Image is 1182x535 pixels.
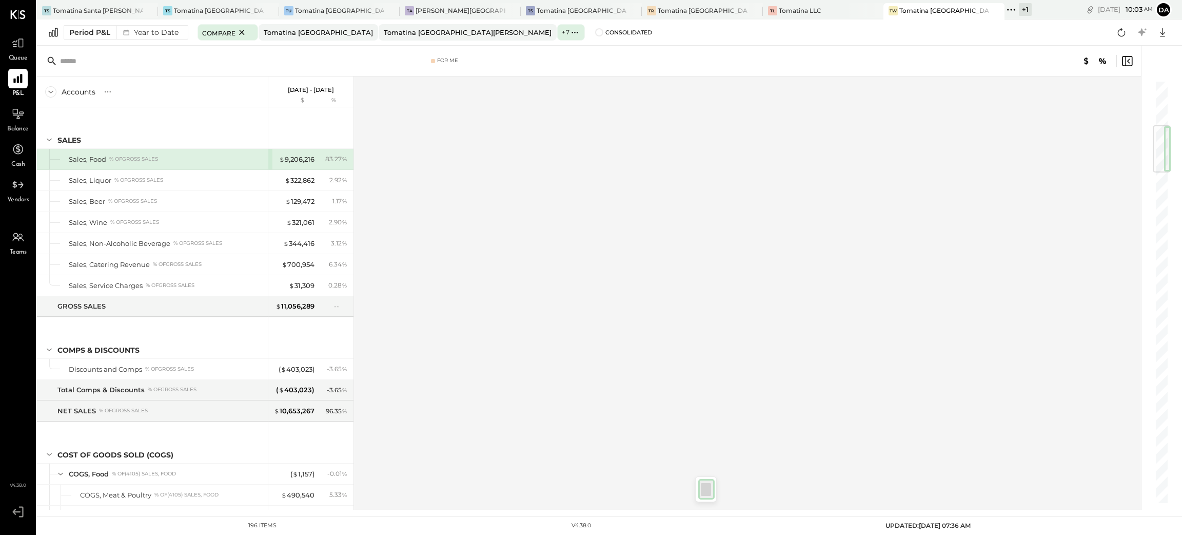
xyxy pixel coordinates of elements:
[279,365,314,374] div: ( 403,023 )
[342,407,347,415] span: %
[327,386,347,395] div: - 3.65
[273,97,314,105] div: $
[99,407,148,414] div: % of GROSS SALES
[259,24,378,41] button: Tomatina [GEOGRAPHIC_DATA]
[768,6,777,15] div: TL
[342,218,347,226] span: %
[605,29,652,36] span: Consolidated
[57,406,96,416] div: NET SALES
[1019,3,1032,16] div: + 1
[57,385,145,395] div: Total Comps & Discounts
[69,197,105,206] div: Sales, Beer
[342,197,347,205] span: %
[1,69,35,99] a: P&L
[290,469,314,479] div: ( 1,157 )
[69,27,110,37] div: Period P&L
[69,260,150,270] div: Sales, Catering Revenue
[285,197,291,205] span: $
[285,176,290,184] span: $
[279,155,285,163] span: $
[109,156,158,163] div: % of GROSS SALES
[658,6,747,15] div: Tomatina [GEOGRAPHIC_DATA]
[405,6,414,15] div: TA
[317,97,350,105] div: %
[69,218,107,227] div: Sales, Wine
[328,281,347,290] div: 0.28
[284,6,293,15] div: TU
[416,6,505,15] div: [PERSON_NAME][GEOGRAPHIC_DATA]
[885,522,971,529] span: UPDATED: [DATE] 07:36 AM
[342,176,347,184] span: %
[342,365,347,373] span: %
[279,155,314,164] div: 9,206,216
[342,281,347,289] span: %
[281,491,287,499] span: $
[1085,4,1095,15] div: copy link
[274,406,314,416] div: 10,653,267
[329,218,347,227] div: 2.90
[384,28,551,37] div: Tomatina [GEOGRAPHIC_DATA][PERSON_NAME]
[283,239,314,249] div: 344,416
[557,24,584,41] button: +7
[145,366,194,373] div: % of GROSS SALES
[146,282,194,289] div: % of GROSS SALES
[537,6,626,15] div: Tomatina [GEOGRAPHIC_DATA][PERSON_NAME]
[42,6,51,15] div: TS
[329,490,347,500] div: 5.33
[292,470,298,478] span: $
[110,219,159,226] div: % of GROSS SALES
[526,6,535,15] div: TS
[64,25,188,40] button: Period P&L Year to Date
[281,490,314,500] div: 490,540
[342,239,347,247] span: %
[1,140,35,169] a: Cash
[57,345,140,355] div: Comps & Discounts
[148,386,196,393] div: % of GROSS SALES
[10,248,27,257] span: Teams
[174,6,264,15] div: Tomatina [GEOGRAPHIC_DATA]
[69,239,170,249] div: Sales, Non-Alcoholic Beverage
[282,260,287,269] span: $
[1098,5,1153,14] div: [DATE]
[53,6,143,15] div: Tomatina Santa [PERSON_NAME]
[286,218,292,226] span: $
[285,176,314,185] div: 322,862
[1,175,35,205] a: Vendors
[202,27,235,37] span: Compare
[331,239,347,248] div: 3.12
[562,28,569,36] label: + 7
[1,33,35,63] a: Queue
[1155,2,1172,18] button: Da
[276,385,314,395] div: ( 403,023 )
[289,281,314,291] div: 31,309
[57,301,106,311] div: GROSS SALES
[274,407,280,415] span: $
[153,261,202,268] div: % of GROSS SALES
[69,281,143,291] div: Sales, Service Charges
[325,155,347,164] div: 83.27
[899,6,989,15] div: Tomatina [GEOGRAPHIC_DATA]
[108,198,157,205] div: % of GROSS SALES
[282,260,314,270] div: 700,954
[116,26,183,39] div: Year to Date
[154,491,219,499] div: % of (4105) Sales, Food
[69,469,109,479] div: COGS, Food
[112,470,176,477] div: % of (4105) Sales, Food
[69,365,142,374] div: Discounts and Comps
[329,260,347,269] div: 6.34
[327,365,347,374] div: - 3.65
[114,177,163,184] div: % of GROSS SALES
[285,197,314,206] div: 129,472
[69,176,111,185] div: Sales, Liquor
[327,469,347,479] div: - 0.01
[1,227,35,257] a: Teams
[7,196,29,205] span: Vendors
[342,469,347,477] span: %
[647,6,656,15] div: TR
[12,89,24,99] span: P&L
[275,301,314,311] div: 11,056,289
[279,386,284,394] span: $
[889,6,898,15] div: TW
[281,365,286,373] span: $
[326,407,347,416] div: 96.35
